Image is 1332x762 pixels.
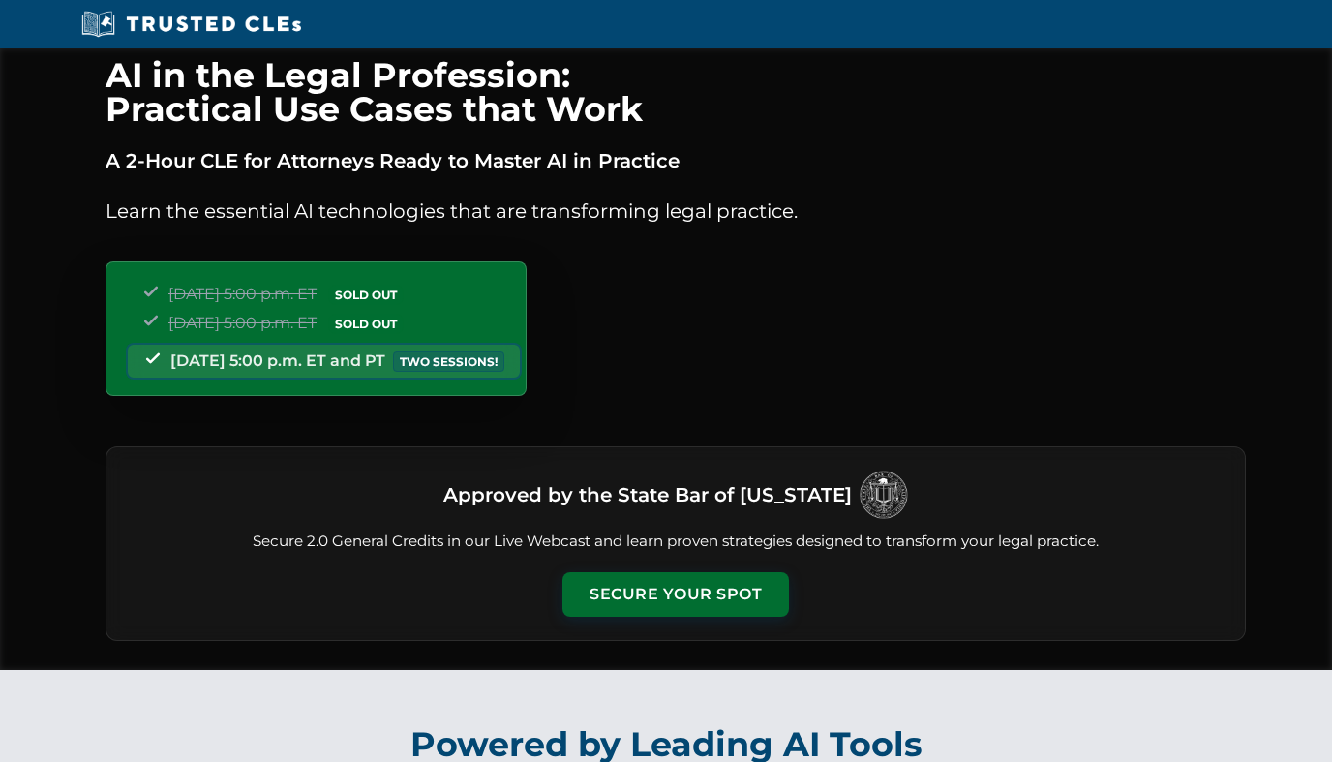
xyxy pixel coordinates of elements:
p: Secure 2.0 General Credits in our Live Webcast and learn proven strategies designed to transform ... [130,531,1222,553]
h3: Approved by the State Bar of [US_STATE] [443,477,852,512]
span: [DATE] 5:00 p.m. ET [168,285,317,303]
button: Secure Your Spot [562,572,789,617]
p: A 2-Hour CLE for Attorneys Ready to Master AI in Practice [106,145,1246,176]
span: [DATE] 5:00 p.m. ET [168,314,317,332]
span: SOLD OUT [328,314,404,334]
span: SOLD OUT [328,285,404,305]
img: Logo [860,471,908,519]
p: Learn the essential AI technologies that are transforming legal practice. [106,196,1246,227]
h1: AI in the Legal Profession: Practical Use Cases that Work [106,58,1246,126]
img: Trusted CLEs [76,10,307,39]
